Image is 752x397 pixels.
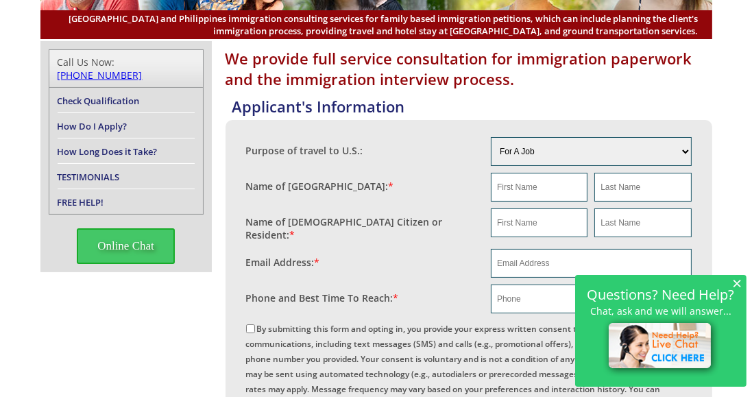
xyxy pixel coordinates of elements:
[246,256,320,269] label: Email Address:
[58,56,195,82] div: Call Us Now:
[594,173,691,202] input: Last Name
[58,196,104,208] a: FREE HELP!
[491,173,587,202] input: First Name
[246,144,363,157] label: Purpose of travel to U.S.:
[732,277,742,289] span: ×
[246,291,399,304] label: Phone and Best Time To Reach:
[582,305,740,317] p: Chat, ask and we will answer...
[54,12,699,37] span: [GEOGRAPHIC_DATA] and Philippines immigration consulting services for family based immigration pe...
[226,48,712,89] h1: We provide full service consultation for immigration paperwork and the immigration interview proc...
[246,215,478,241] label: Name of [DEMOGRAPHIC_DATA] Citizen or Resident:
[594,208,691,237] input: Last Name
[491,208,587,237] input: First Name
[246,180,394,193] label: Name of [GEOGRAPHIC_DATA]:
[77,228,175,264] span: Online Chat
[58,171,120,183] a: TESTIMONIALS
[246,324,255,333] input: By submitting this form and opting in, you provide your express written consent to receive market...
[603,317,720,377] img: live-chat-icon.png
[582,289,740,300] h2: Questions? Need Help?
[232,96,712,117] h4: Applicant's Information
[58,95,140,107] a: Check Qualification
[58,120,128,132] a: How Do I Apply?
[491,285,587,313] input: Phone
[491,249,692,278] input: Email Address
[58,145,158,158] a: How Long Does it Take?
[58,69,143,82] a: [PHONE_NUMBER]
